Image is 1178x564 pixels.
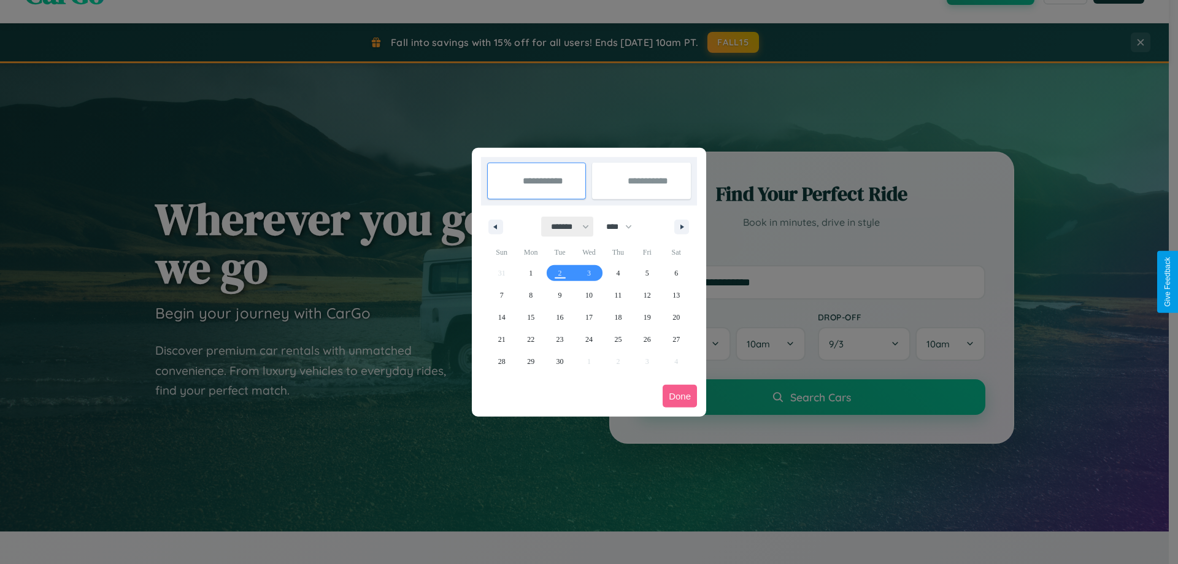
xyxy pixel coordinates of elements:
span: Sat [662,242,691,262]
span: 14 [498,306,506,328]
button: 7 [487,284,516,306]
button: 17 [574,306,603,328]
span: 10 [585,284,593,306]
span: Wed [574,242,603,262]
button: 29 [516,350,545,373]
button: 30 [545,350,574,373]
button: 2 [545,262,574,284]
button: 12 [633,284,661,306]
span: 9 [558,284,562,306]
button: 4 [604,262,633,284]
button: 22 [516,328,545,350]
button: 3 [574,262,603,284]
span: 21 [498,328,506,350]
span: Tue [545,242,574,262]
span: 12 [644,284,651,306]
button: 20 [662,306,691,328]
span: 30 [556,350,564,373]
span: 25 [614,328,622,350]
span: Mon [516,242,545,262]
button: 13 [662,284,691,306]
span: 18 [614,306,622,328]
span: Thu [604,242,633,262]
button: 9 [545,284,574,306]
button: 26 [633,328,661,350]
button: Done [663,385,697,408]
span: 22 [527,328,534,350]
span: 27 [672,328,680,350]
button: 14 [487,306,516,328]
button: 5 [633,262,661,284]
button: 1 [516,262,545,284]
div: Give Feedback [1163,257,1172,307]
button: 11 [604,284,633,306]
span: 2 [558,262,562,284]
span: 19 [644,306,651,328]
span: 13 [672,284,680,306]
span: 23 [556,328,564,350]
button: 16 [545,306,574,328]
button: 23 [545,328,574,350]
span: 20 [672,306,680,328]
button: 8 [516,284,545,306]
span: 8 [529,284,533,306]
button: 28 [487,350,516,373]
button: 27 [662,328,691,350]
span: Sun [487,242,516,262]
span: 3 [587,262,591,284]
span: 11 [615,284,622,306]
button: 25 [604,328,633,350]
span: 7 [500,284,504,306]
span: 26 [644,328,651,350]
button: 24 [574,328,603,350]
button: 18 [604,306,633,328]
span: 5 [645,262,649,284]
span: 28 [498,350,506,373]
button: 21 [487,328,516,350]
button: 19 [633,306,661,328]
button: 6 [662,262,691,284]
span: Fri [633,242,661,262]
span: 29 [527,350,534,373]
span: 17 [585,306,593,328]
span: 24 [585,328,593,350]
button: 10 [574,284,603,306]
span: 1 [529,262,533,284]
span: 4 [616,262,620,284]
span: 6 [674,262,678,284]
span: 16 [556,306,564,328]
span: 15 [527,306,534,328]
button: 15 [516,306,545,328]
